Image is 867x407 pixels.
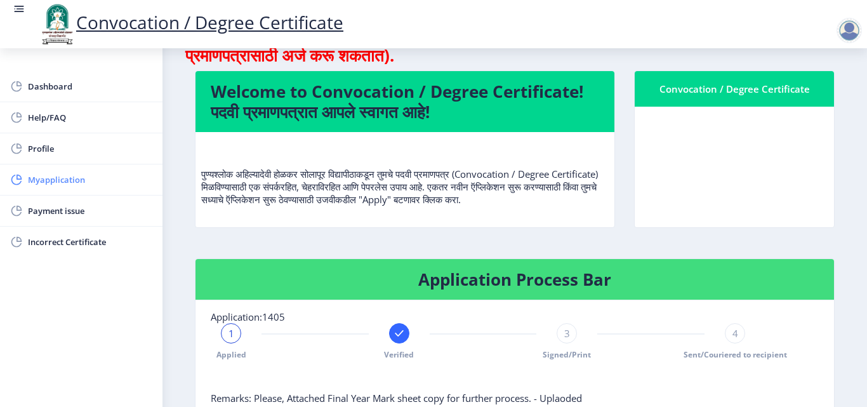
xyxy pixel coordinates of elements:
[384,349,414,360] span: Verified
[28,234,152,250] span: Incorrect Certificate
[38,3,76,46] img: logo
[543,349,591,360] span: Signed/Print
[38,10,343,34] a: Convocation / Degree Certificate
[650,81,819,97] div: Convocation / Degree Certificate
[228,327,234,340] span: 1
[28,203,152,218] span: Payment issue
[564,327,570,340] span: 3
[28,172,152,187] span: Myapplication
[684,349,787,360] span: Sent/Couriered to recipient
[732,327,738,340] span: 4
[211,81,599,122] h4: Welcome to Convocation / Degree Certificate! पदवी प्रमाणपत्रात आपले स्वागत आहे!
[185,4,844,65] h4: Students can apply here for Convocation/Degree Certificate if they Pass Out between 2004 To [DATE...
[28,141,152,156] span: Profile
[211,269,819,290] h4: Application Process Bar
[201,142,609,206] p: पुण्यश्लोक अहिल्यादेवी होळकर सोलापूर विद्यापीठाकडून तुमचे पदवी प्रमाणपत्र (Convocation / Degree C...
[211,310,285,323] span: Application:1405
[28,110,152,125] span: Help/FAQ
[211,392,582,404] span: Remarks: Please, Attached Final Year Mark sheet copy for further process. - Uplaoded
[28,79,152,94] span: Dashboard
[216,349,246,360] span: Applied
